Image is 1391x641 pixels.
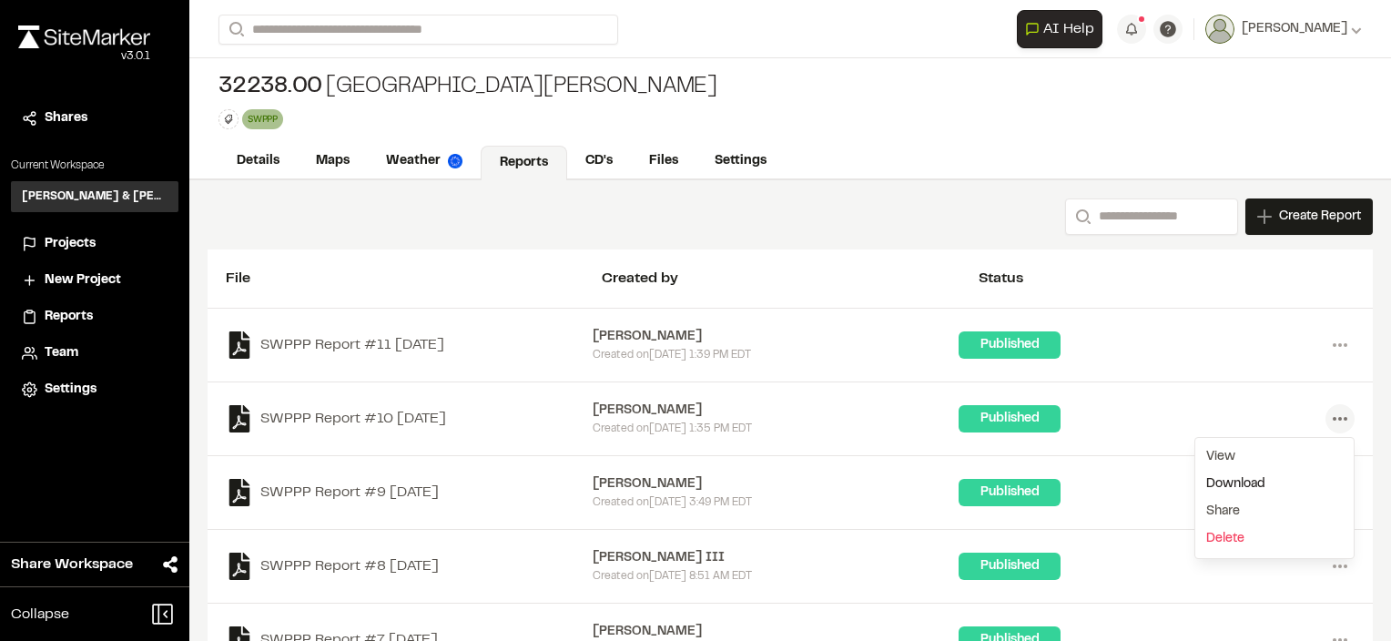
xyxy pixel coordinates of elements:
[602,268,978,290] div: Created by
[226,268,602,290] div: File
[22,343,168,363] a: Team
[593,474,959,494] div: [PERSON_NAME]
[18,48,150,65] div: Oh geez...please don't...
[242,109,283,128] div: SWPPP
[1065,198,1098,235] button: Search
[1195,443,1354,471] a: View
[959,405,1061,432] div: Published
[18,25,150,48] img: rebrand.png
[11,158,178,174] p: Current Workspace
[1205,15,1362,44] button: [PERSON_NAME]
[567,144,631,178] a: CD's
[226,479,593,506] a: SWPPP Report #9 [DATE]
[11,604,69,626] span: Collapse
[22,234,168,254] a: Projects
[696,144,785,178] a: Settings
[1017,10,1110,48] div: Open AI Assistant
[22,270,168,290] a: New Project
[45,307,93,327] span: Reports
[1043,18,1094,40] span: AI Help
[593,347,959,363] div: Created on [DATE] 1:39 PM EDT
[11,554,133,575] span: Share Workspace
[959,331,1061,359] div: Published
[22,188,168,205] h3: [PERSON_NAME] & [PERSON_NAME] Inc.
[22,380,168,400] a: Settings
[1205,15,1234,44] img: User
[218,144,298,178] a: Details
[448,154,462,168] img: precipai.png
[593,421,959,437] div: Created on [DATE] 1:35 PM EDT
[218,15,251,45] button: Search
[1279,207,1361,227] span: Create Report
[1195,471,1354,498] a: Download
[22,307,168,327] a: Reports
[226,331,593,359] a: SWPPP Report #11 [DATE]
[593,494,959,511] div: Created on [DATE] 3:49 PM EDT
[226,405,593,432] a: SWPPP Report #10 [DATE]
[1195,498,1354,525] div: Share
[218,73,717,102] div: [GEOGRAPHIC_DATA][PERSON_NAME]
[593,401,959,421] div: [PERSON_NAME]
[45,108,87,128] span: Shares
[593,327,959,347] div: [PERSON_NAME]
[631,144,696,178] a: Files
[593,568,959,585] div: Created on [DATE] 8:51 AM EDT
[368,144,481,178] a: Weather
[218,73,322,102] span: 32238.00
[218,109,239,129] button: Edit Tags
[298,144,368,178] a: Maps
[481,146,567,180] a: Reports
[45,343,78,363] span: Team
[226,553,593,580] a: SWPPP Report #8 [DATE]
[1017,10,1102,48] button: Open AI Assistant
[1242,19,1347,39] span: [PERSON_NAME]
[45,234,96,254] span: Projects
[959,479,1061,506] div: Published
[593,548,959,568] div: [PERSON_NAME] III
[979,268,1355,290] div: Status
[45,380,96,400] span: Settings
[959,553,1061,580] div: Published
[45,270,121,290] span: New Project
[1195,525,1354,553] a: Delete
[22,108,168,128] a: Shares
